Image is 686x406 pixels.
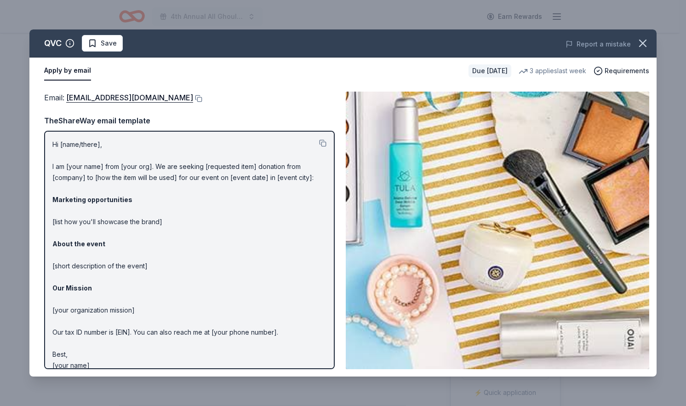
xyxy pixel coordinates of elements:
[82,35,123,52] button: Save
[52,139,326,371] p: Hi [name/there], I am [your name] from [your org]. We are seeking [requested item] donation from ...
[101,38,117,49] span: Save
[44,115,335,127] div: TheShareWay email template
[519,65,586,76] div: 3 applies last week
[52,284,92,292] strong: Our Mission
[594,65,649,76] button: Requirements
[469,64,511,77] div: Due [DATE]
[52,240,105,248] strong: About the event
[566,39,631,50] button: Report a mistake
[346,92,649,369] img: Image for QVC
[52,196,132,203] strong: Marketing opportunities
[44,61,91,81] button: Apply by email
[66,92,193,104] a: [EMAIL_ADDRESS][DOMAIN_NAME]
[605,65,649,76] span: Requirements
[44,36,62,51] div: QVC
[44,93,193,102] span: Email :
